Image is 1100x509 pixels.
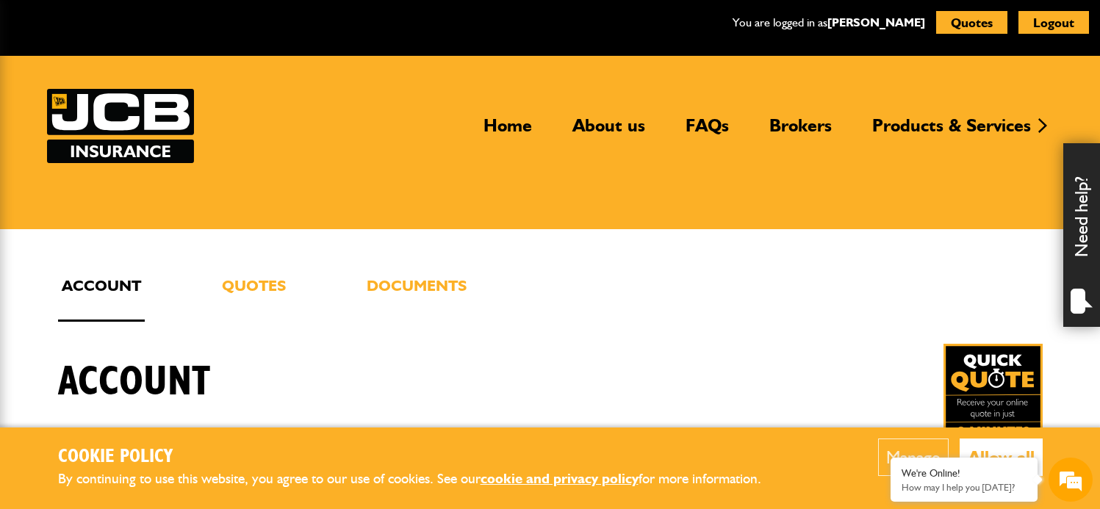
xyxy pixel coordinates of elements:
[943,344,1043,443] a: Get your insurance quote in just 2-minutes
[1018,11,1089,34] button: Logout
[47,89,194,163] a: JCB Insurance Services
[47,89,194,163] img: JCB Insurance Services logo
[363,273,470,322] a: Documents
[58,468,786,491] p: By continuing to use this website, you agree to our use of cookies. See our for more information.
[943,344,1043,443] img: Quick Quote
[827,15,925,29] a: [PERSON_NAME]
[960,438,1043,476] button: Allow all
[675,115,740,148] a: FAQs
[561,115,656,148] a: About us
[58,358,210,407] h1: Account
[733,13,925,32] p: You are logged in as
[218,273,290,322] a: Quotes
[902,467,1027,480] div: We're Online!
[861,115,1042,148] a: Products & Services
[58,446,786,469] h2: Cookie Policy
[1063,143,1100,327] div: Need help?
[472,115,543,148] a: Home
[902,482,1027,493] p: How may I help you today?
[481,470,639,487] a: cookie and privacy policy
[58,273,145,322] a: Account
[758,115,843,148] a: Brokers
[878,438,949,476] button: Manage
[936,11,1007,34] button: Quotes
